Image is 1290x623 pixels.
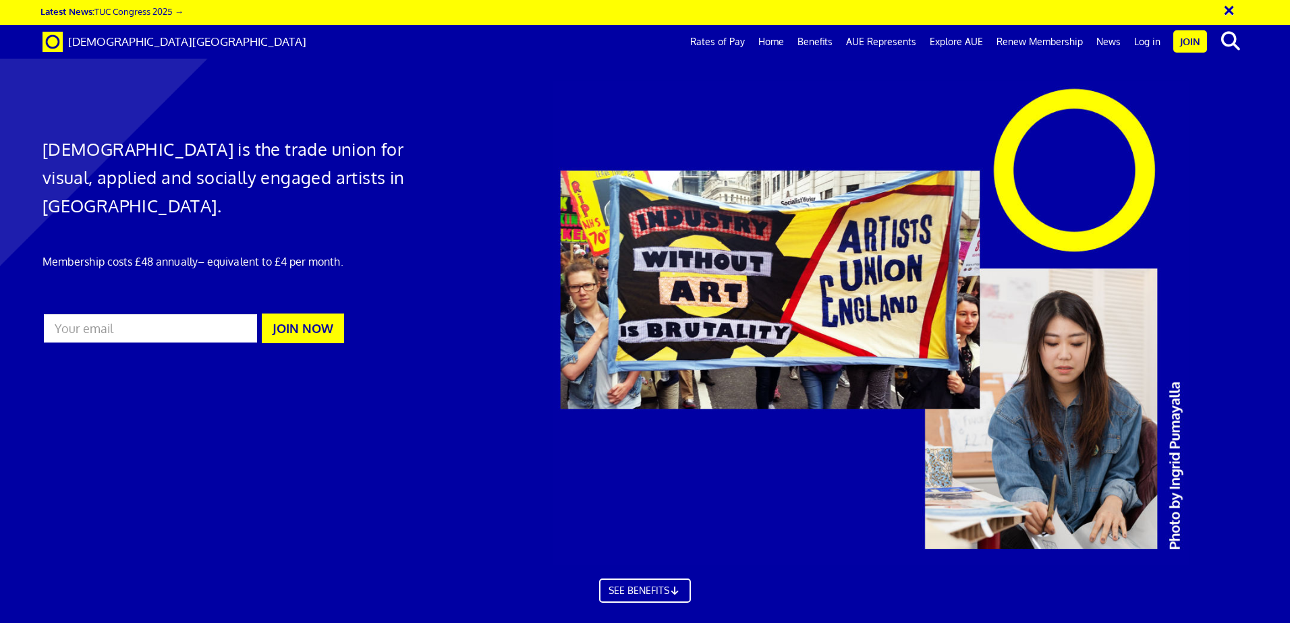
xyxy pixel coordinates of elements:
[990,25,1090,59] a: Renew Membership
[1090,25,1127,59] a: News
[40,5,184,17] a: Latest News:TUC Congress 2025 →
[43,313,259,344] input: Your email
[1127,25,1167,59] a: Log in
[40,5,94,17] strong: Latest News:
[43,254,430,270] p: Membership costs £48 annually – equivalent to £4 per month.
[752,25,791,59] a: Home
[791,25,839,59] a: Benefits
[923,25,990,59] a: Explore AUE
[1210,27,1251,55] button: search
[683,25,752,59] a: Rates of Pay
[599,578,691,603] a: SEE BENEFITS
[839,25,923,59] a: AUE Represents
[32,25,316,59] a: Brand [DEMOGRAPHIC_DATA][GEOGRAPHIC_DATA]
[1173,30,1207,53] a: Join
[68,34,306,49] span: [DEMOGRAPHIC_DATA][GEOGRAPHIC_DATA]
[43,135,430,220] h1: [DEMOGRAPHIC_DATA] is the trade union for visual, applied and socially engaged artists in [GEOGRA...
[262,314,344,343] button: JOIN NOW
